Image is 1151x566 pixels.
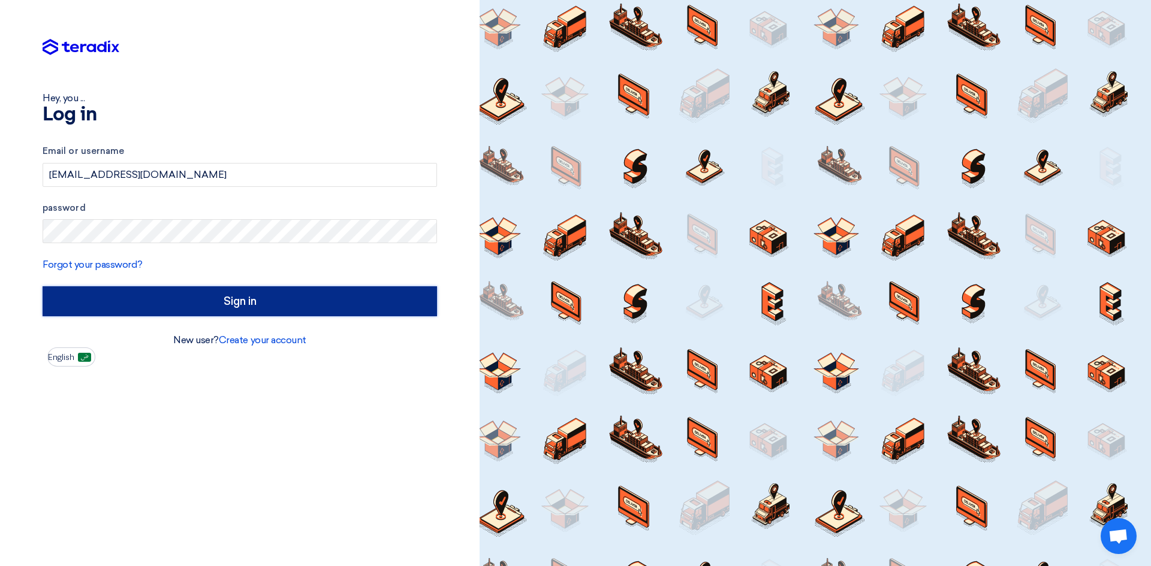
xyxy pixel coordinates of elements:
font: English [48,352,74,362]
font: Hey, you ... [43,92,85,104]
img: Teradix logo [43,39,119,56]
font: Email or username [43,146,124,156]
font: New user? [173,334,219,346]
input: Enter your business email or username [43,163,437,187]
img: ar-AR.png [78,353,91,362]
font: Log in [43,105,97,125]
input: Sign in [43,286,437,316]
a: Forgot your password? [43,259,143,270]
font: password [43,202,86,213]
button: English [47,347,95,367]
a: Create your account [219,334,306,346]
div: Open chat [1101,518,1137,554]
